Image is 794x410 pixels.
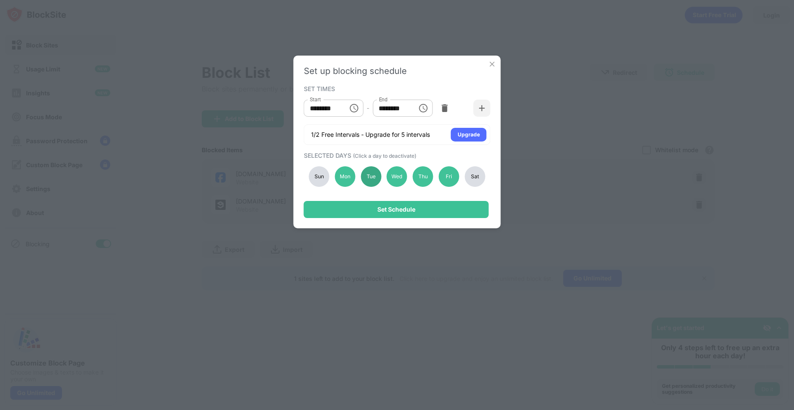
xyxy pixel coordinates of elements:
div: Tue [361,166,381,187]
span: (Click a day to deactivate) [353,153,416,159]
div: Fri [439,166,459,187]
div: - [367,103,369,113]
div: SET TIMES [304,85,488,92]
div: SELECTED DAYS [304,152,488,159]
div: Upgrade [458,130,480,139]
label: End [379,96,388,103]
div: Sat [465,166,485,187]
div: 1/2 Free Intervals - Upgrade for 5 intervals [311,130,430,139]
button: Choose time, selected time is 8:30 AM [345,100,362,117]
div: Mon [335,166,355,187]
div: Thu [413,166,433,187]
img: x-button.svg [488,60,497,68]
div: Wed [387,166,407,187]
div: Sun [309,166,329,187]
label: Start [310,96,321,103]
div: Set Schedule [377,206,415,213]
div: Set up blocking schedule [304,66,491,76]
button: Choose time, selected time is 4:30 PM [415,100,432,117]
